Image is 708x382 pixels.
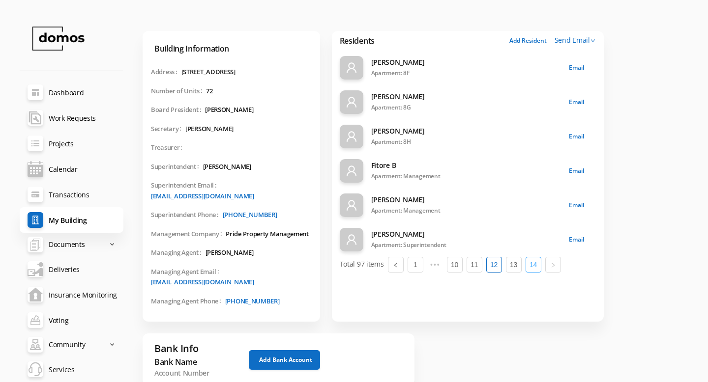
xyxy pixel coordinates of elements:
[371,194,561,205] h4: [PERSON_NAME]
[561,127,592,146] button: Email
[561,161,592,181] button: Email
[340,35,375,47] h6: Residents
[371,240,561,250] div: Apartment: Superintendent
[346,165,357,177] i: icon: user
[371,91,561,102] h4: [PERSON_NAME]
[20,105,123,131] a: Work Requests
[506,257,521,272] a: 13
[203,162,251,172] span: [PERSON_NAME]
[151,124,185,134] span: Secretary
[49,235,85,254] span: Documents
[555,35,596,45] a: Send Emailicon: down
[20,156,123,182] a: Calendar
[20,207,123,233] a: My Building
[154,368,237,378] p: Account Number
[151,277,254,286] a: [EMAIL_ADDRESS][DOMAIN_NAME]
[501,31,555,51] button: Add Resident
[154,356,237,368] h6: Bank Name
[151,86,206,96] span: Number of Units
[561,92,592,112] button: Email
[371,126,561,136] h4: [PERSON_NAME]
[346,234,357,246] i: icon: user
[20,80,123,105] a: Dashboard
[151,267,223,277] span: Managing Agent Email
[371,205,561,216] div: Apartment: Management
[151,67,181,77] span: Address
[371,102,561,113] div: Apartment: 8G
[590,38,595,43] i: icon: down
[206,86,212,96] span: 72
[154,43,320,55] h6: Building Information
[467,257,482,273] li: 11
[371,68,561,79] div: Apartment: 8F
[151,248,206,258] span: Managing Agent
[249,350,320,370] button: Add Bank Account
[427,257,443,273] li: Previous 5 Pages
[20,256,123,282] a: Deliveries
[371,160,561,171] h4: Fitore B
[154,341,237,356] h5: Bank Info
[20,356,123,382] a: Services
[20,307,123,333] a: Voting
[226,229,309,239] span: Pride Property Management
[20,131,123,156] a: Projects
[545,257,561,273] li: Next Page
[467,257,482,272] a: 11
[151,191,254,200] a: [EMAIL_ADDRESS][DOMAIN_NAME]
[346,62,357,74] i: icon: user
[371,229,561,240] h4: [PERSON_NAME]
[371,57,561,68] h4: [PERSON_NAME]
[408,257,423,272] a: 1
[393,262,399,268] i: icon: left
[487,257,501,272] a: 12
[371,171,561,182] div: Apartment: Management
[223,210,277,219] a: [PHONE_NUMBER]
[447,257,462,272] a: 10
[206,248,254,258] span: [PERSON_NAME]
[526,257,541,273] li: 14
[388,257,404,273] li: Previous Page
[205,105,253,115] span: [PERSON_NAME]
[371,136,561,147] div: Apartment: 8H
[346,131,357,142] i: icon: user
[346,96,357,108] i: icon: user
[486,257,502,273] li: 12
[181,67,236,77] span: [STREET_ADDRESS]
[185,124,234,134] span: [PERSON_NAME]
[561,58,592,78] button: Email
[151,181,221,191] span: Superintendent Email
[49,335,85,355] span: Community
[447,257,463,273] li: 10
[151,162,203,172] span: Superintendent
[151,229,226,239] span: Management Company
[151,143,186,153] span: Treasurer
[506,257,522,273] li: 13
[561,195,592,215] button: Email
[20,282,123,307] a: Insurance Monitoring
[346,199,357,211] i: icon: user
[561,230,592,249] button: Email
[151,297,225,306] span: Managing Agent Phone
[20,182,123,207] a: Transactions
[225,297,280,305] a: [PHONE_NUMBER]
[550,262,556,268] i: icon: right
[340,257,384,273] li: Total 97 items
[151,210,223,220] span: Superintendent Phone
[151,105,205,115] span: Board President
[408,257,423,273] li: 1
[427,257,443,273] span: •••
[526,257,541,272] a: 14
